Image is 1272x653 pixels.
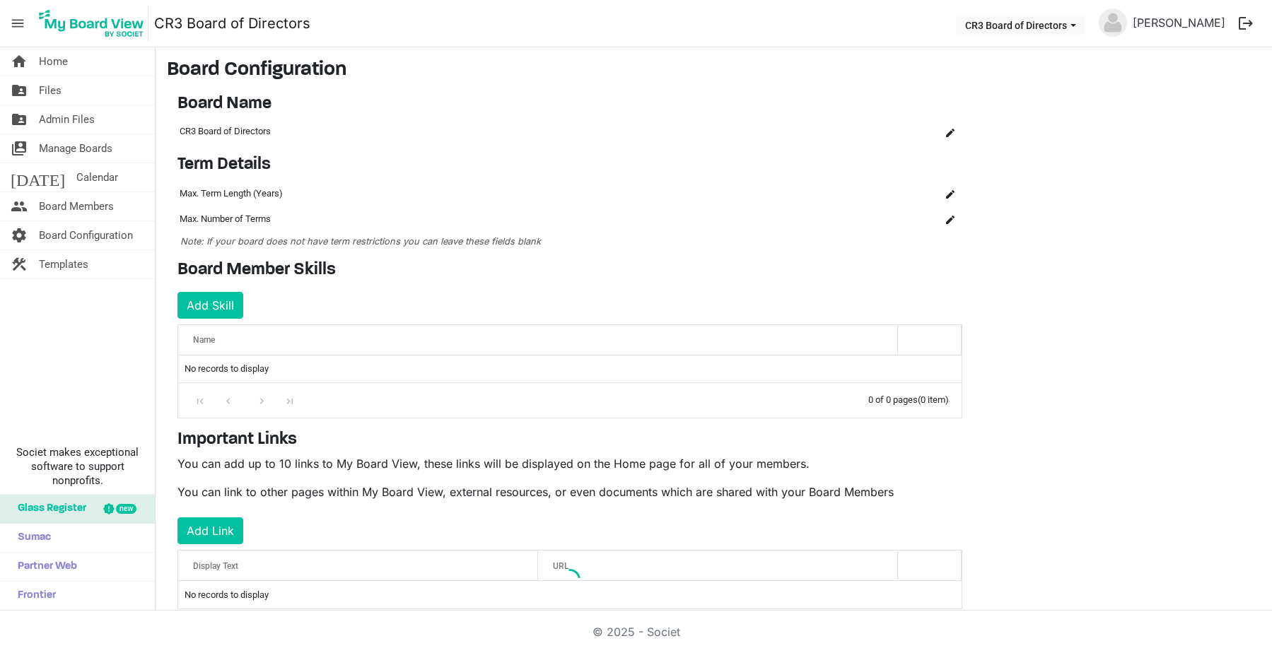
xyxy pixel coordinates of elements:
span: switch_account [11,134,28,163]
img: My Board View Logo [35,6,148,41]
a: My Board View Logo [35,6,154,41]
button: CR3 Board of Directors dropdownbutton [956,15,1085,35]
span: Partner Web [11,553,77,581]
span: Sumac [11,524,51,552]
span: settings [11,221,28,249]
p: You can add up to 10 links to My Board View, these links will be displayed on the Home page for a... [177,455,962,472]
h4: Term Details [177,155,962,175]
td: is Command column column header [899,206,962,232]
a: © 2025 - Societ [593,625,680,639]
span: home [11,47,28,76]
span: Manage Boards [39,134,112,163]
span: construction [11,250,28,278]
div: Go to first page [191,390,210,410]
span: Home [39,47,68,76]
h4: Board Name [177,94,962,114]
span: folder_shared [11,76,28,105]
span: Files [39,76,62,105]
span: Admin Files [39,105,95,134]
span: Name [193,335,215,345]
td: Max. Term Length (Years) column header Name [177,181,842,206]
div: Go to next page [252,390,272,410]
button: logout [1231,8,1261,38]
span: Note: If your board does not have term restrictions you can leave these fields blank [180,236,541,247]
td: Max. Number of Terms column header Name [177,206,842,232]
button: Edit [940,209,960,229]
span: people [11,192,28,220]
div: Go to last page [280,390,299,410]
span: folder_shared [11,105,28,134]
span: Frontier [11,582,56,610]
span: Board Configuration [39,221,133,249]
span: Templates [39,250,88,278]
span: (0 item) [918,394,949,405]
span: menu [4,10,31,37]
a: [PERSON_NAME] [1127,8,1231,37]
td: column header Name [842,181,899,206]
span: Glass Register [11,495,86,523]
a: CR3 Board of Directors [154,9,310,37]
td: column header Name [842,206,899,232]
div: 0 of 0 pages (0 item) [868,383,962,413]
span: Societ makes exceptional software to support nonprofits. [6,445,148,488]
div: new [116,504,136,514]
p: You can link to other pages within My Board View, external resources, or even documents which are... [177,483,962,500]
span: [DATE] [11,163,65,192]
span: Board Members [39,192,114,220]
span: 0 of 0 pages [868,394,918,405]
button: Edit [940,184,960,204]
td: is Command column column header [899,181,962,206]
h4: Board Member Skills [177,260,962,281]
div: Go to previous page [218,390,238,410]
button: Add Skill [177,292,243,319]
button: Add Link [177,517,243,544]
h3: Board Configuration [167,59,1261,83]
img: no-profile-picture.svg [1099,8,1127,37]
td: CR3 Board of Directors column header Name [177,119,913,143]
button: Edit [940,122,960,141]
h4: Important Links [177,430,962,450]
td: is Command column column header [913,119,962,143]
td: No records to display [178,355,962,382]
span: Calendar [76,163,118,192]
